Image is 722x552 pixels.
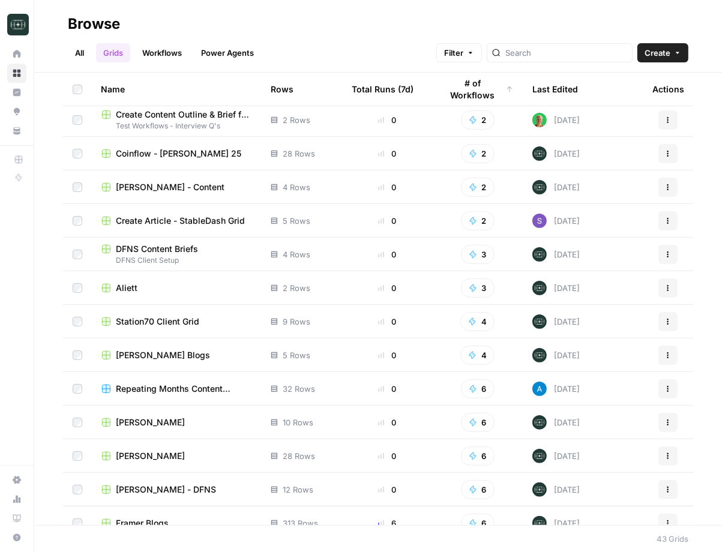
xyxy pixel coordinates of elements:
span: DFNS Content Briefs [116,243,198,255]
span: 5 Rows [283,349,310,361]
div: Total Runs (7d) [352,73,414,106]
span: Create Content Outline & Brief for Founder Posts Grid [116,109,251,121]
span: Coinflow - [PERSON_NAME] 25 [116,148,241,160]
img: lkqc6w5wqsmhugm7jkiokl0d6w4g [532,482,547,497]
a: Power Agents [194,43,261,62]
div: 0 [352,383,423,395]
div: 0 [352,316,423,328]
span: 28 Rows [283,148,315,160]
button: 6 [461,379,495,398]
span: 2 Rows [283,282,310,294]
button: 4 [460,312,495,331]
div: [DATE] [532,415,580,430]
div: 0 [352,148,423,160]
div: [DATE] [532,281,580,295]
a: Create Article - StableDash Grid [101,215,251,227]
span: 32 Rows [283,383,315,395]
a: Usage [7,490,26,509]
a: Grids [96,43,130,62]
a: Insights [7,83,26,102]
span: [PERSON_NAME] [116,450,185,462]
a: Framer Blogs [101,517,251,529]
div: [DATE] [532,482,580,497]
a: Coinflow - [PERSON_NAME] 25 [101,148,251,160]
a: Create Content Outline & Brief for Founder Posts GridTest Workflows - Interview Q's [101,109,251,131]
div: 0 [352,215,423,227]
button: Create [637,43,688,62]
a: [PERSON_NAME] [101,450,251,462]
span: [PERSON_NAME] [116,416,185,428]
div: 0 [352,181,423,193]
div: [DATE] [532,516,580,530]
span: 4 Rows [283,181,310,193]
span: 2 Rows [283,114,310,126]
a: Your Data [7,121,26,140]
span: 12 Rows [283,484,313,496]
span: Test Workflows - Interview Q's [101,121,251,131]
a: [PERSON_NAME] - Content [101,181,251,193]
button: 6 [461,514,495,533]
img: lkqc6w5wqsmhugm7jkiokl0d6w4g [532,146,547,161]
input: Search [505,47,627,59]
a: [PERSON_NAME] Blogs [101,349,251,361]
span: DFNS Client Setup [101,255,251,266]
img: lkqc6w5wqsmhugm7jkiokl0d6w4g [532,281,547,295]
div: [DATE] [532,214,580,228]
img: lkqc6w5wqsmhugm7jkiokl0d6w4g [532,314,547,329]
span: 4 Rows [283,248,310,260]
div: Rows [271,73,293,106]
a: Opportunities [7,102,26,121]
span: Create Article - StableDash Grid [116,215,245,227]
a: Aliett [101,282,251,294]
div: 0 [352,282,423,294]
div: Browse [68,14,120,34]
img: rmteh97ojofiem9kr704r5dme3yq [532,113,547,127]
div: [DATE] [532,146,580,161]
div: 0 [352,349,423,361]
span: [PERSON_NAME] Blogs [116,349,210,361]
div: Last Edited [532,73,578,106]
button: Workspace: Catalyst [7,10,26,40]
div: [DATE] [532,247,580,262]
div: [DATE] [532,382,580,396]
span: Create [645,47,670,59]
button: 6 [461,480,495,499]
div: # of Workflows [442,73,513,106]
span: 9 Rows [283,316,310,328]
button: Help + Support [7,528,26,547]
div: [DATE] [532,113,580,127]
button: 3 [461,278,495,298]
a: [PERSON_NAME] [101,416,251,428]
button: 4 [460,346,495,365]
a: [PERSON_NAME] - DFNS [101,484,251,496]
span: 10 Rows [283,416,313,428]
span: Filter [444,47,463,59]
span: 28 Rows [283,450,315,462]
button: 2 [461,178,495,197]
button: Filter [436,43,482,62]
span: Framer Blogs [116,517,169,529]
a: All [68,43,91,62]
img: lkqc6w5wqsmhugm7jkiokl0d6w4g [532,180,547,194]
a: Learning Hub [7,509,26,528]
div: 43 Grids [657,533,688,545]
a: Home [7,44,26,64]
div: Actions [652,73,684,106]
span: 313 Rows [283,517,318,529]
img: kkbedy73ftss05p73z2hyjzoubdy [532,214,547,228]
button: 3 [461,245,495,264]
div: 0 [352,248,423,260]
img: o3cqybgnmipr355j8nz4zpq1mc6x [532,382,547,396]
button: 6 [461,413,495,432]
div: [DATE] [532,180,580,194]
span: Station70 Client Grid [116,316,199,328]
a: Workflows [135,43,189,62]
span: Aliett [116,282,137,294]
span: Repeating Months Content Calendar [116,383,251,395]
button: 2 [461,144,495,163]
a: DFNS Content BriefsDFNS Client Setup [101,243,251,266]
span: [PERSON_NAME] - Content [116,181,224,193]
img: lkqc6w5wqsmhugm7jkiokl0d6w4g [532,516,547,530]
img: lkqc6w5wqsmhugm7jkiokl0d6w4g [532,348,547,362]
img: lkqc6w5wqsmhugm7jkiokl0d6w4g [532,449,547,463]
